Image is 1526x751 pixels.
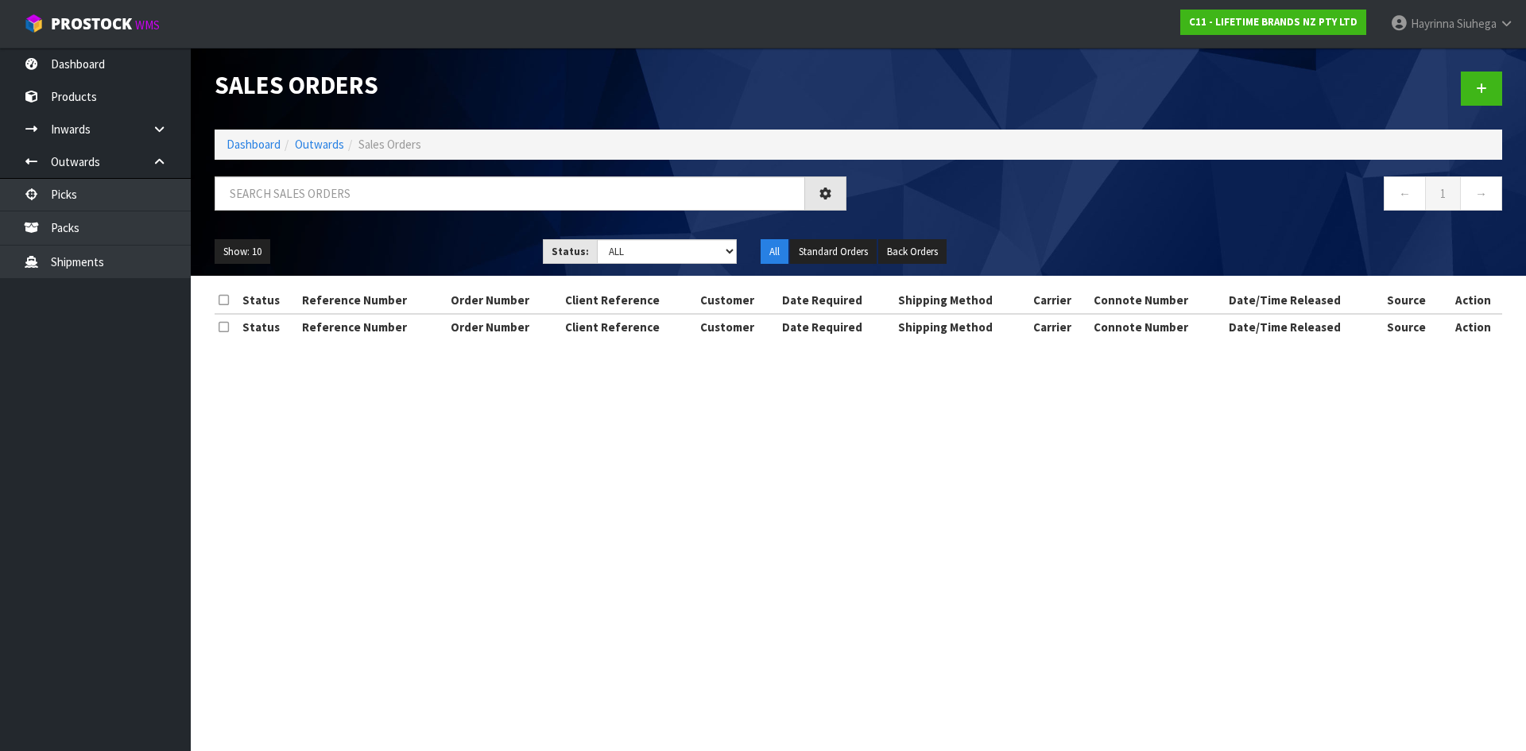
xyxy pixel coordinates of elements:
[1411,16,1454,31] span: Hayrinna
[1225,314,1383,339] th: Date/Time Released
[447,314,561,339] th: Order Number
[1444,288,1502,313] th: Action
[790,239,877,265] button: Standard Orders
[298,288,447,313] th: Reference Number
[1383,314,1445,339] th: Source
[1460,176,1502,211] a: →
[561,314,696,339] th: Client Reference
[1225,288,1383,313] th: Date/Time Released
[238,288,298,313] th: Status
[1425,176,1461,211] a: 1
[778,314,894,339] th: Date Required
[696,314,778,339] th: Customer
[447,288,561,313] th: Order Number
[215,176,805,211] input: Search sales orders
[1090,288,1225,313] th: Connote Number
[238,314,298,339] th: Status
[561,288,696,313] th: Client Reference
[1384,176,1426,211] a: ←
[552,245,589,258] strong: Status:
[894,288,1029,313] th: Shipping Method
[1180,10,1366,35] a: C11 - LIFETIME BRANDS NZ PTY LTD
[778,288,894,313] th: Date Required
[51,14,132,34] span: ProStock
[1444,314,1502,339] th: Action
[1383,288,1445,313] th: Source
[227,137,281,152] a: Dashboard
[135,17,160,33] small: WMS
[1029,288,1090,313] th: Carrier
[1457,16,1497,31] span: Siuhega
[1090,314,1225,339] th: Connote Number
[24,14,44,33] img: cube-alt.png
[894,314,1029,339] th: Shipping Method
[295,137,344,152] a: Outwards
[358,137,421,152] span: Sales Orders
[298,314,447,339] th: Reference Number
[1189,15,1358,29] strong: C11 - LIFETIME BRANDS NZ PTY LTD
[878,239,947,265] button: Back Orders
[696,288,778,313] th: Customer
[215,72,846,99] h1: Sales Orders
[215,239,270,265] button: Show: 10
[870,176,1502,215] nav: Page navigation
[761,239,788,265] button: All
[1029,314,1090,339] th: Carrier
